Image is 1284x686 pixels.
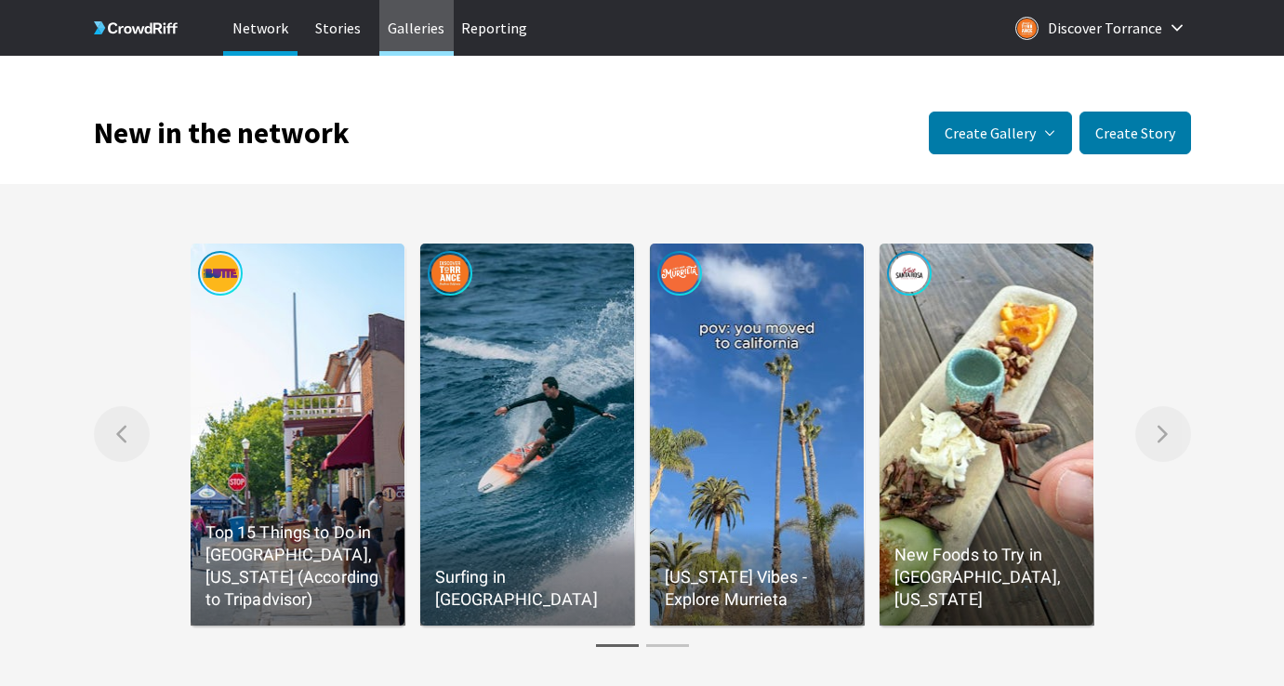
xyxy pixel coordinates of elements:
[191,244,405,626] a: Published by ExploreButteCountyCATop 15 Things to Do in [GEOGRAPHIC_DATA], [US_STATE] (According ...
[665,566,850,611] p: [US_STATE] Vibes - Explore Murrieta
[894,544,1079,611] p: New Foods to Try in [GEOGRAPHIC_DATA], [US_STATE]
[435,566,620,611] p: Surfing in [GEOGRAPHIC_DATA]
[94,120,350,146] h1: New in the network
[642,637,693,654] button: Gallery page 2
[1015,17,1039,40] img: Logo for Discover Torrance
[420,244,635,626] a: Published by discovertorranceSurfing in [GEOGRAPHIC_DATA]
[205,521,390,611] p: Top 15 Things to Do in [GEOGRAPHIC_DATA], [US_STATE] (According to Tripadvisor)
[592,637,642,654] button: Gallery page 1
[650,244,865,626] a: Published by ExploreMurrieta[US_STATE] Vibes - Explore Murrieta
[929,112,1072,154] button: Create Gallery
[880,244,1094,626] a: Published by visitsantarosaNew Foods to Try in [GEOGRAPHIC_DATA], [US_STATE]
[1079,112,1191,154] button: Create Story
[1048,13,1162,43] p: Discover Torrance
